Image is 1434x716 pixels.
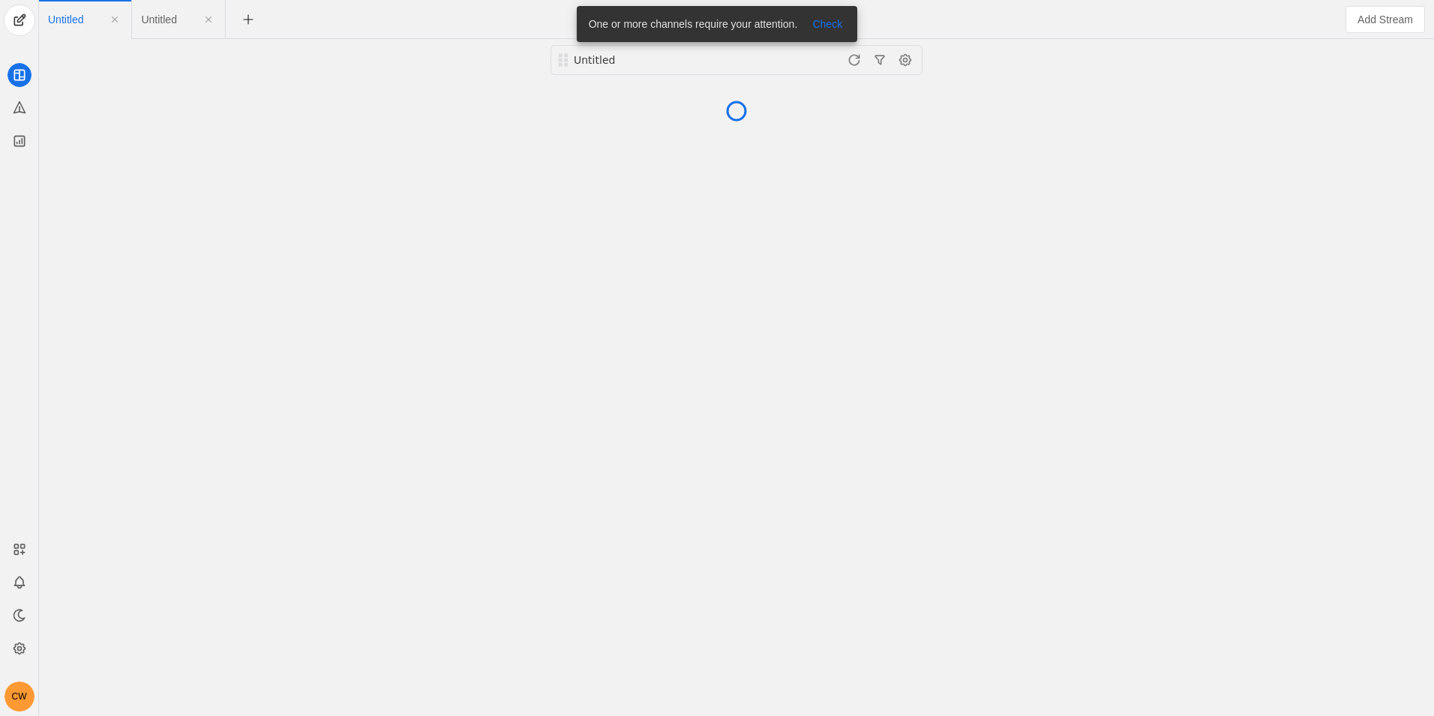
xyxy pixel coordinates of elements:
[195,6,222,33] app-icon-button: Close Tab
[235,13,262,25] app-icon-button: New Tab
[803,15,851,33] button: Check
[48,14,83,25] span: Click to edit name
[812,17,842,32] span: Check
[1345,6,1425,33] button: Add Stream
[577,6,804,42] div: One or more channels require your attention.
[141,14,176,25] span: Click to edit name
[1357,12,1413,27] span: Add Stream
[4,681,34,711] button: CW
[101,6,128,33] app-icon-button: Close Tab
[574,53,752,68] div: Untitled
